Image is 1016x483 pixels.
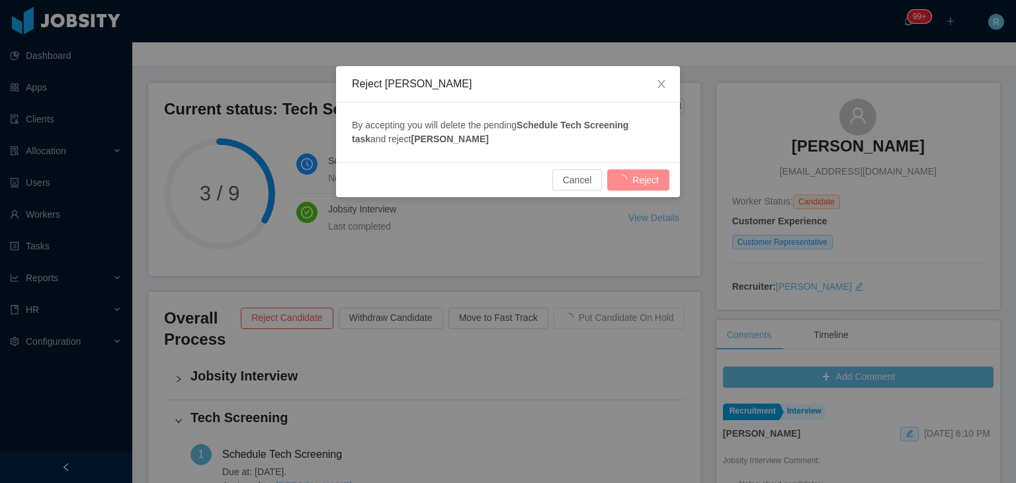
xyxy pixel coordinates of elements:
i: icon: close [656,79,667,89]
strong: [PERSON_NAME] [411,134,489,144]
button: Cancel [552,169,603,191]
div: Reject [PERSON_NAME] [352,77,664,91]
button: Close [643,66,680,103]
span: By accepting you will delete the pending [352,120,517,130]
span: and reject [370,134,411,144]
